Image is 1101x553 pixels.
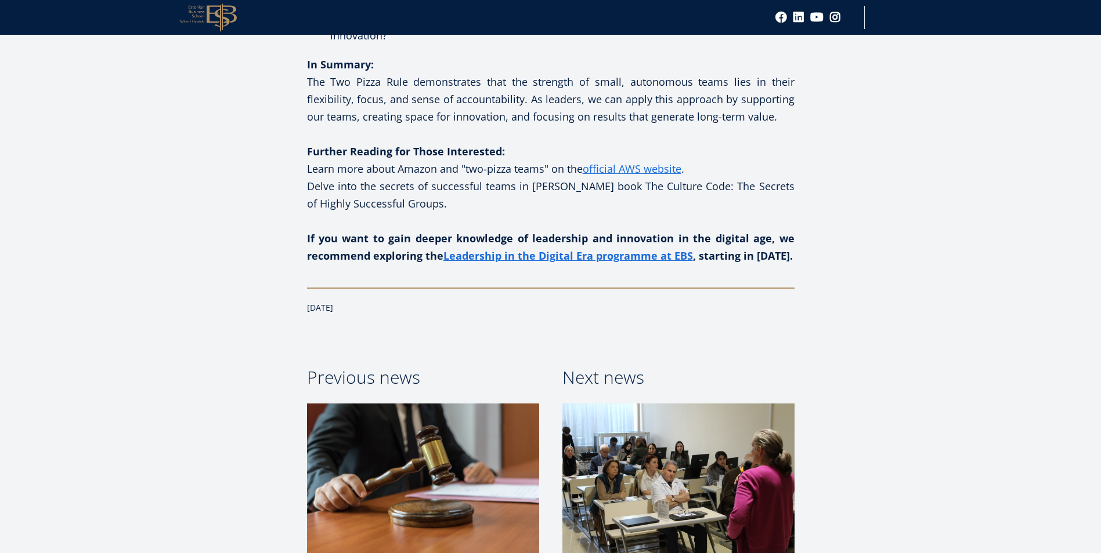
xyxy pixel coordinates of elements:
[562,363,795,392] h2: Next news
[443,247,693,264] a: Leadership in the Digital Era programme at EBS
[307,231,795,263] strong: If you want to gain deeper knowledge of leadership and innovation in the digital age, we recommen...
[307,57,374,71] strong: In Summary:
[307,56,795,125] p: The Two Pizza Rule demonstrates that the strength of small, autonomous teams lies in their flexib...
[775,12,787,23] a: Facebook
[829,12,841,23] a: Instagram
[583,160,681,177] a: official AWS website
[793,12,804,23] a: Linkedin
[307,299,795,316] div: [DATE]
[307,144,505,158] strong: Further Reading for Those Interested:
[307,143,795,212] p: Learn more about Amazon and "two-pizza teams" on the . Delve into the secrets of successful teams...
[810,12,824,23] a: Youtube
[307,363,539,392] h2: Previous news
